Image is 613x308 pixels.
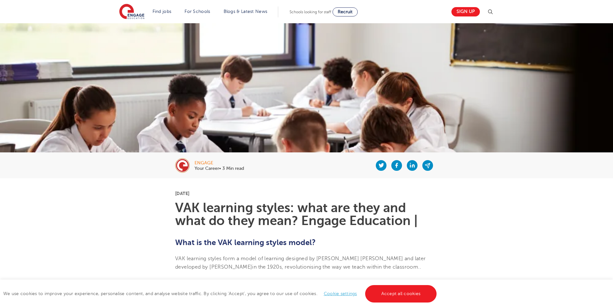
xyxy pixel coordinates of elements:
[365,285,437,303] a: Accept all cookies
[153,9,172,14] a: Find jobs
[185,9,210,14] a: For Schools
[324,291,357,296] a: Cookie settings
[195,161,244,165] div: engage
[175,191,438,196] p: [DATE]
[119,4,144,20] img: Engage Education
[224,9,268,14] a: Blogs & Latest News
[195,166,244,171] p: Your Career• 3 Min read
[290,10,331,14] span: Schools looking for staff
[3,291,438,296] span: We use cookies to improve your experience, personalise content, and analyse website traffic. By c...
[175,256,426,270] span: VAK learning styles form a model of learning designed by [PERSON_NAME] [PERSON_NAME] and later de...
[333,7,358,16] a: Recruit
[175,279,351,285] span: The VAK learning model divides people into three categories of learner:
[175,201,438,227] h1: VAK learning styles: what are they and what do they mean? Engage Education |
[451,7,480,16] a: Sign up
[175,238,316,247] b: What is the VAK learning styles model?
[252,264,419,270] span: in the 1920s, revolutionising the way we teach within the classroom.
[338,9,353,14] span: Recruit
